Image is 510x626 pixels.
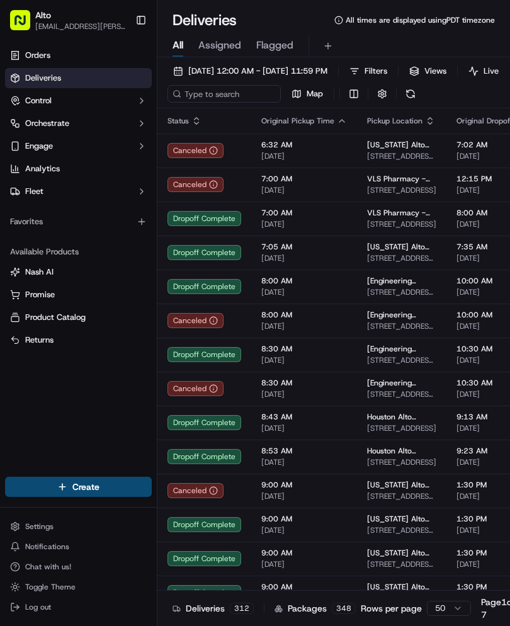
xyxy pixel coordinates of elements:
span: Product Catalog [25,312,86,323]
span: Flagged [256,38,293,53]
span: 8:00 AM [261,310,347,320]
span: [Engineering Health Check] Alto [367,310,436,320]
span: [DATE] [261,253,347,263]
span: 7:05 AM [261,242,347,252]
span: Notifications [25,542,69,552]
span: Alto [35,9,51,21]
div: Deliveries [173,602,254,615]
button: Canceled [167,313,224,328]
button: Canceled [167,143,224,158]
span: Analytics [25,163,60,174]
button: Notifications [5,538,152,555]
span: [DATE] [261,151,347,161]
span: Fleet [25,186,43,197]
span: All [173,38,183,53]
div: We're available if you need us! [43,133,159,143]
span: Houston Alto Pharmacy [367,446,436,456]
button: Refresh [402,85,419,103]
span: [DATE] [261,321,347,331]
span: [STREET_ADDRESS] [367,185,436,195]
span: Views [424,65,446,77]
h1: Deliveries [173,10,237,30]
span: 8:53 AM [261,446,347,456]
a: 💻API Documentation [101,178,207,200]
span: Toggle Theme [25,582,76,592]
button: Toggle Theme [5,578,152,596]
span: [STREET_ADDRESS] [367,219,436,229]
span: Deliveries [25,72,61,84]
span: [DATE] [261,389,347,399]
div: 312 [230,603,254,614]
span: [STREET_ADDRESS] [367,423,436,433]
span: Orders [25,50,50,61]
span: [STREET_ADDRESS][US_STATE] [367,253,436,263]
span: [DATE] [261,287,347,297]
button: Start new chat [214,124,229,139]
span: [DATE] 12:00 AM - [DATE] 11:59 PM [188,65,327,77]
span: [US_STATE] Alto Pharmacy [367,514,436,524]
div: 💻 [106,184,116,194]
span: Assigned [198,38,241,53]
span: Orchestrate [25,118,69,129]
span: [DATE] [261,423,347,433]
button: Product Catalog [5,307,152,327]
button: Nash AI [5,262,152,282]
a: Nash AI [10,266,147,278]
button: Map [286,85,329,103]
span: Pickup Location [367,116,422,126]
div: Favorites [5,212,152,232]
span: [STREET_ADDRESS][US_STATE] [367,287,436,297]
span: [DATE] [261,525,347,535]
span: [STREET_ADDRESS][US_STATE] [367,559,436,569]
span: Houston Alto Pharmacy [367,412,436,422]
button: [EMAIL_ADDRESS][PERSON_NAME][DOMAIN_NAME] [35,21,125,31]
span: Promise [25,289,55,300]
input: Got a question? Start typing here... [33,81,227,94]
img: Nash [13,13,38,38]
p: Rows per page [361,602,422,615]
span: 8:43 AM [261,412,347,422]
a: Analytics [5,159,152,179]
span: Pylon [125,213,152,223]
span: Control [25,95,52,106]
span: [DATE] [261,219,347,229]
button: Log out [5,598,152,616]
button: Control [5,91,152,111]
div: Start new chat [43,120,207,133]
span: Nash AI [25,266,54,278]
span: [STREET_ADDRESS] [367,457,436,467]
span: Original Pickup Time [261,116,334,126]
button: Fleet [5,181,152,202]
span: Returns [25,334,54,346]
div: Packages [275,602,356,615]
a: Product Catalog [10,312,147,323]
span: Map [307,88,323,100]
span: [STREET_ADDRESS][US_STATE] [367,389,436,399]
span: 7:00 AM [261,208,347,218]
button: Settings [5,518,152,535]
p: Welcome 👋 [13,50,229,71]
span: Knowledge Base [25,183,96,195]
span: Settings [25,521,54,532]
div: Available Products [5,242,152,262]
a: Deliveries [5,68,152,88]
a: Promise [10,289,147,300]
span: Create [72,481,99,493]
button: Canceled [167,381,224,396]
button: Returns [5,330,152,350]
span: 6:32 AM [261,140,347,150]
span: Log out [25,602,51,612]
button: Orchestrate [5,113,152,134]
button: Views [404,62,452,80]
span: 9:00 AM [261,548,347,558]
span: [US_STATE] Alto Pharmacy [367,140,436,150]
span: API Documentation [119,183,202,195]
input: Type to search [167,85,281,103]
button: Canceled [167,483,224,498]
span: Filters [365,65,387,77]
span: Status [167,116,189,126]
button: Filters [344,62,393,80]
